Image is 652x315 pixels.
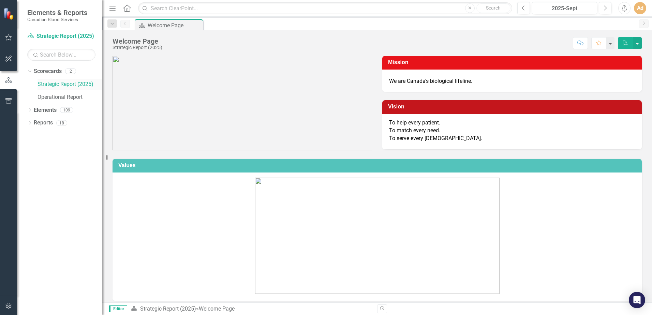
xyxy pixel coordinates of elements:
[3,7,16,20] img: ClearPoint Strategy
[60,107,73,113] div: 109
[131,305,372,313] div: »
[388,104,638,110] h3: Vision
[113,37,162,45] div: Welcome Page
[27,9,87,17] span: Elements & Reports
[34,67,62,75] a: Scorecards
[113,45,162,50] div: Strategic Report (2025)
[534,4,595,13] div: 2025-Sept
[629,292,645,308] div: Open Intercom Messenger
[138,2,512,14] input: Search ClearPoint...
[27,49,95,61] input: Search Below...
[34,119,53,127] a: Reports
[140,305,196,312] a: Strategic Report (2025)
[118,162,638,168] h3: Values
[65,69,76,74] div: 2
[388,59,638,65] h3: Mission
[389,119,635,142] p: To help every patient. To match every need. To serve every [DEMOGRAPHIC_DATA].
[486,5,501,11] span: Search
[389,78,472,84] span: We are Canada’s biological lifeline.
[634,2,646,14] button: Ad
[38,93,102,101] a: Operational Report
[109,305,127,312] span: Editor
[113,56,372,150] img: CBS_logo_descriptions%20v2.png
[27,32,95,40] a: Strategic Report (2025)
[532,2,597,14] button: 2025-Sept
[255,178,500,294] img: CBS_values.png
[199,305,235,312] div: Welcome Page
[56,120,67,126] div: 18
[38,80,102,88] a: Strategic Report (2025)
[27,17,87,22] small: Canadian Blood Services
[148,21,201,30] div: Welcome Page
[476,3,510,13] button: Search
[34,106,57,114] a: Elements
